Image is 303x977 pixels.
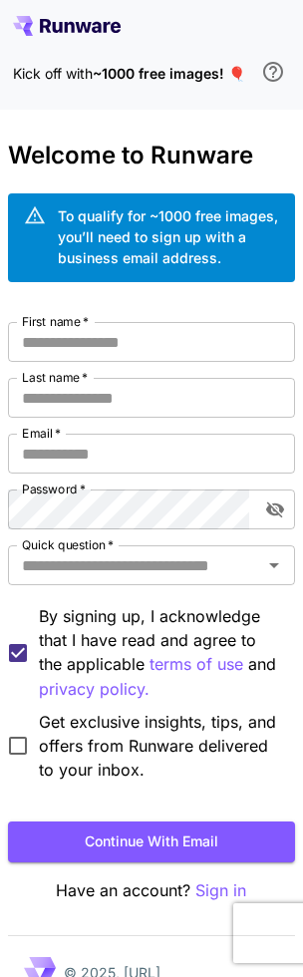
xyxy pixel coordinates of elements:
button: Continue with email [8,821,296,862]
button: In order to qualify for free credit, you need to sign up with a business email address and click ... [253,52,293,92]
p: Have an account? [8,878,296,903]
button: Open [260,551,288,579]
label: Last name [22,369,88,386]
h3: Welcome to Runware [8,142,296,169]
div: To qualify for ~1000 free images, you’ll need to sign up with a business email address. [58,205,280,268]
p: privacy policy. [39,677,150,702]
span: ~1000 free images! 🎈 [93,65,245,82]
span: Get exclusive insights, tips, and offers from Runware delivered to your inbox. [39,710,280,782]
p: terms of use [150,652,243,677]
label: First name [22,313,89,330]
button: By signing up, I acknowledge that I have read and agree to the applicable terms of use and [39,677,150,702]
span: Kick off with [13,65,93,82]
label: Password [22,481,86,497]
button: toggle password visibility [257,491,293,527]
button: By signing up, I acknowledge that I have read and agree to the applicable and privacy policy. [150,652,243,677]
p: By signing up, I acknowledge that I have read and agree to the applicable and [39,604,280,702]
label: Email [22,425,61,442]
label: Quick question [22,536,114,553]
button: Sign in [195,878,246,903]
